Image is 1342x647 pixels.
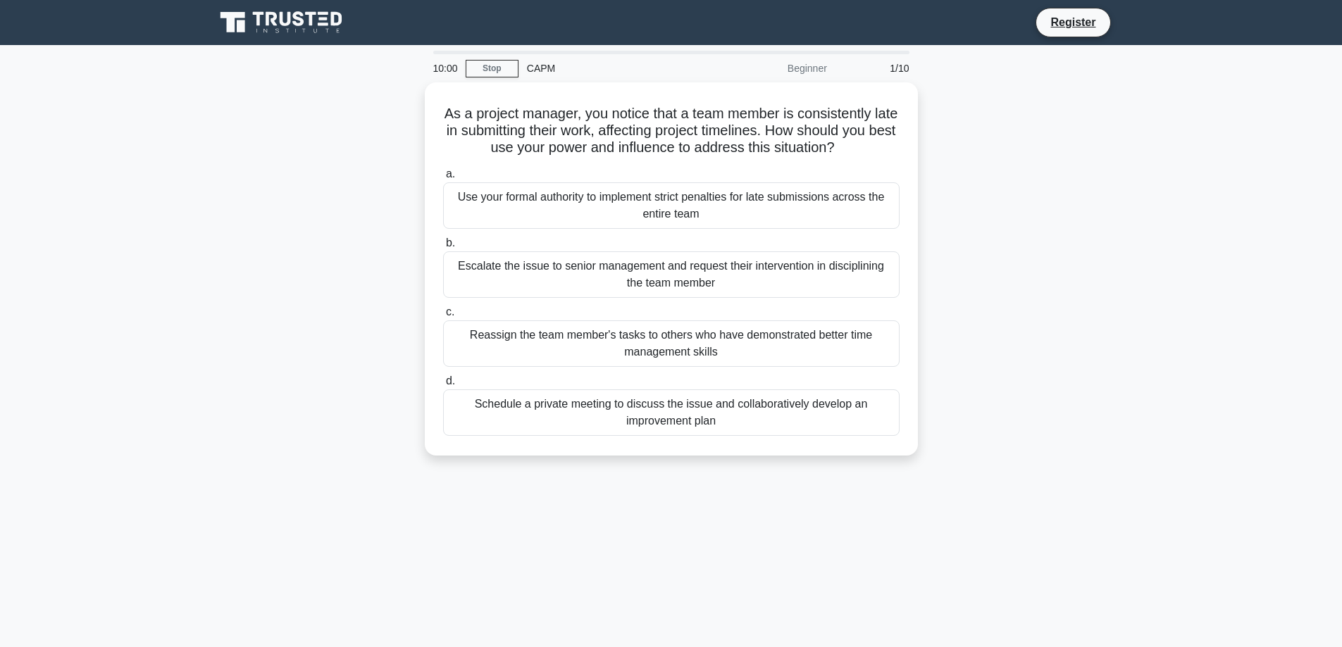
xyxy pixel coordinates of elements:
[442,105,901,157] h5: As a project manager, you notice that a team member is consistently late in submitting their work...
[1042,13,1104,31] a: Register
[446,375,455,387] span: d.
[712,54,835,82] div: Beginner
[425,54,466,82] div: 10:00
[443,182,900,229] div: Use your formal authority to implement strict penalties for late submissions across the entire team
[446,237,455,249] span: b.
[443,389,900,436] div: Schedule a private meeting to discuss the issue and collaboratively develop an improvement plan
[446,168,455,180] span: a.
[466,60,518,77] a: Stop
[835,54,918,82] div: 1/10
[443,320,900,367] div: Reassign the team member's tasks to others who have demonstrated better time management skills
[446,306,454,318] span: c.
[443,251,900,298] div: Escalate the issue to senior management and request their intervention in disciplining the team m...
[518,54,712,82] div: CAPM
